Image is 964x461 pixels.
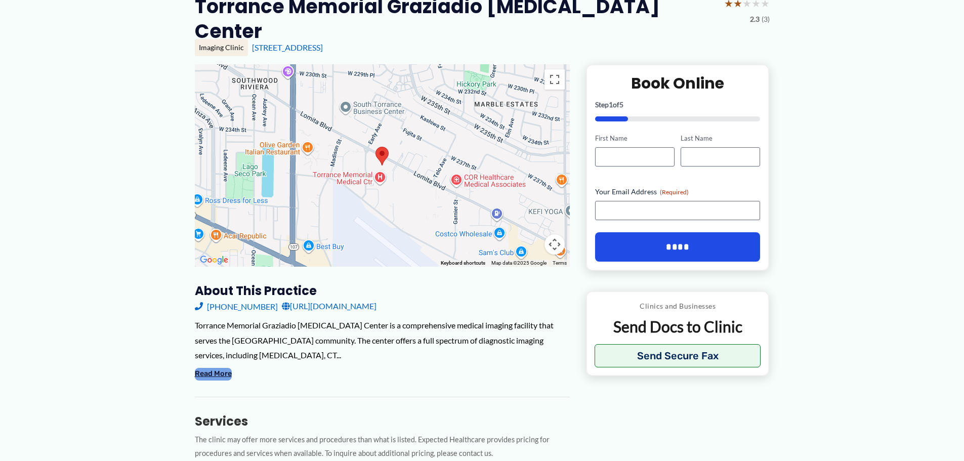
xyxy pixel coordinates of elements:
[195,413,570,429] h3: Services
[762,13,770,26] span: (3)
[619,100,623,109] span: 5
[195,299,278,314] a: [PHONE_NUMBER]
[195,368,232,380] button: Read More
[595,73,761,93] h2: Book Online
[595,101,761,108] p: Step of
[195,433,570,460] p: The clinic may offer more services and procedures than what is listed. Expected Healthcare provid...
[681,134,760,143] label: Last Name
[595,300,761,313] p: Clinics and Businesses
[595,317,761,337] p: Send Docs to Clinic
[595,134,675,143] label: First Name
[609,100,613,109] span: 1
[750,13,760,26] span: 2.3
[195,39,248,56] div: Imaging Clinic
[544,234,565,255] button: Map camera controls
[595,344,761,367] button: Send Secure Fax
[660,188,689,196] span: (Required)
[544,69,565,90] button: Toggle fullscreen view
[252,43,323,52] a: [STREET_ADDRESS]
[195,283,570,299] h3: About this practice
[197,254,231,267] a: Open this area in Google Maps (opens a new window)
[553,260,567,266] a: Terms
[491,260,547,266] span: Map data ©2025 Google
[282,299,376,314] a: [URL][DOMAIN_NAME]
[195,318,570,363] div: Torrance Memorial Graziadio [MEDICAL_DATA] Center is a comprehensive medical imaging facility tha...
[197,254,231,267] img: Google
[595,187,761,197] label: Your Email Address
[441,260,485,267] button: Keyboard shortcuts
